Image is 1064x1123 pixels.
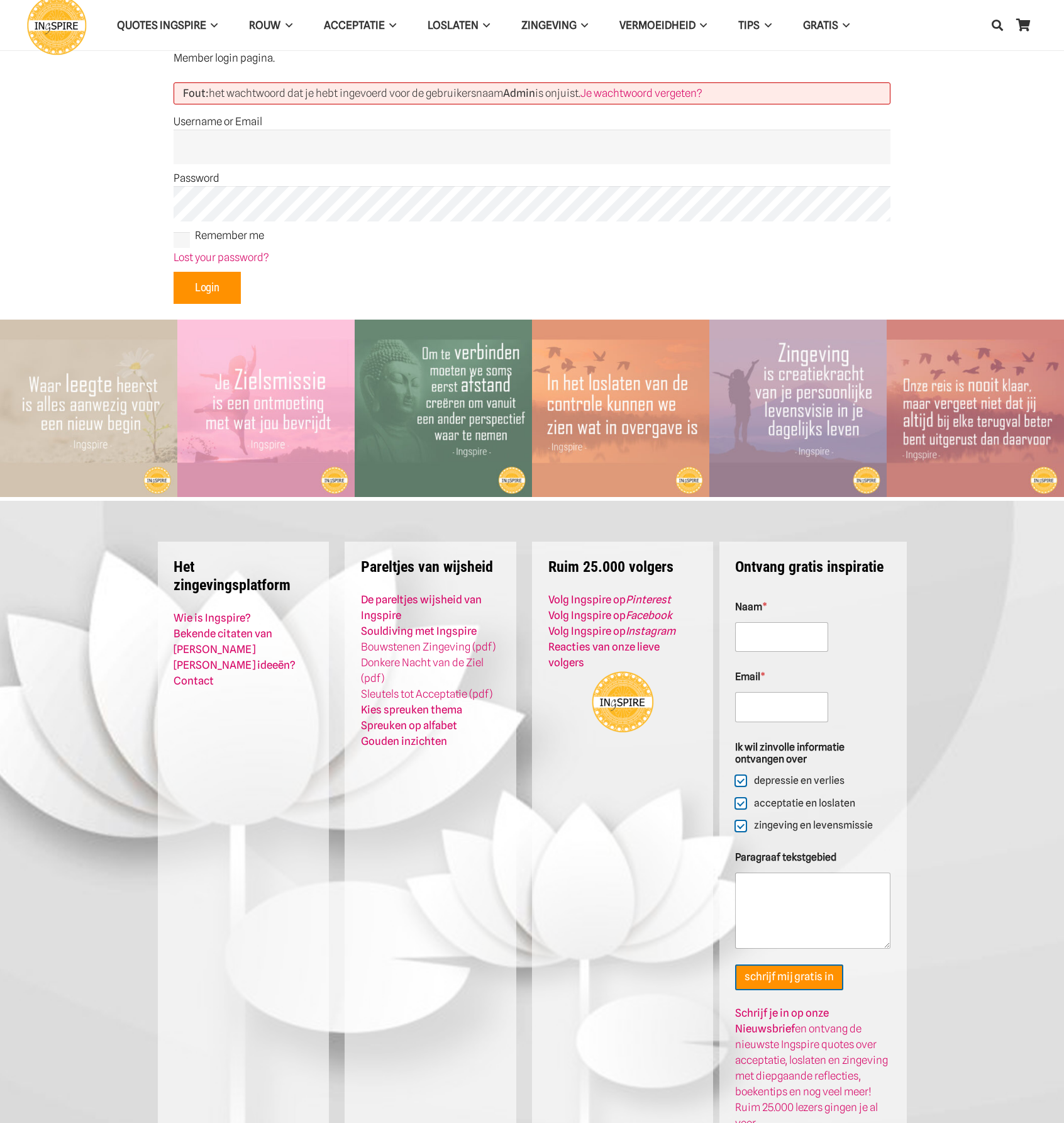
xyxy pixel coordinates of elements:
img: Quote over Verbinding - Om te verbinden moeten we afstand creëren om vanuit een ander perspectief... [355,320,532,497]
label: acceptatie en loslaten [746,797,855,810]
a: VERMOEIDHEIDVERMOEIDHEID Menu [604,9,723,42]
a: ZingevingZingeving Menu [506,9,604,42]
a: Lost your password? [174,251,269,264]
strong: Pareltjes van wijsheid [361,558,493,576]
strong: Ontvang gratis inspiratie [735,558,884,576]
label: Naam [735,601,890,613]
a: [PERSON_NAME] ideeën? [174,659,296,671]
span: Zingeving Menu [577,9,588,41]
a: Volg Ingspire opFacebook [548,609,672,622]
strong: Fout: [183,87,209,99]
span: Acceptatie [324,19,385,31]
a: Wie is Ingspire? [174,612,251,624]
a: Bouwstenen Zingeving (pdf) [361,640,496,653]
a: Zingeving is creatiekracht van je persoonlijke levensvisie in je dagelijks leven – citaat van Ing... [709,321,887,333]
img: Zingeving is ceatiekracht van je persoonlijke levensvisie in je dagelijks leven - citaat van Inge... [709,320,887,497]
strong: Admin [503,87,535,99]
label: Remember me [174,228,890,243]
span: VERMOEIDHEID [619,19,695,31]
span: GRATIS Menu [838,9,850,41]
a: Bekende citaten van [PERSON_NAME] [174,627,272,656]
a: Sleutels tot Acceptatie (pdf) [361,688,492,700]
a: Donkere Nacht van de Ziel (pdf) [361,656,484,684]
strong: Het zingevingsplatform [174,558,291,594]
span: GRATIS [803,19,838,31]
a: Je zielsmissie is een ontmoeting met wat jou bevrijdt © [177,321,355,333]
a: AcceptatieAcceptatie Menu [308,9,412,42]
label: zingeving en levensmissie [746,819,873,832]
span: QUOTES INGSPIRE Menu [206,9,218,41]
a: In het loslaten van de controle kunnen we zien wat in overgave is – citaat van Ingspire [532,321,709,333]
label: Paragraaf tekstgebied [735,851,890,863]
a: Zoeken [985,9,1010,41]
em: Facebook [626,609,672,622]
a: Je wachtwoord vergeten? [580,87,702,99]
label: Password [174,170,890,186]
span: Zingeving [521,19,577,31]
label: Username or Email [174,114,890,130]
input: Login [174,272,241,304]
label: Email [735,671,890,683]
p: Member login pagina. [174,50,890,66]
span: Acceptatie Menu [385,9,396,41]
span: Loslaten Menu [479,9,490,41]
button: schrijf mij gratis in [735,964,843,990]
span: TIPS Menu [760,9,771,41]
strong: Volg Ingspire op [548,593,671,606]
span: TIPS [738,19,760,31]
span: VERMOEIDHEID Menu [695,9,707,41]
a: Kies spreuken thema [361,703,462,716]
a: Volg Ingspire opPinterest [548,593,671,606]
a: Gouden inzichten [361,735,447,747]
a: De pareltjes wijsheid van Ingspire [361,593,482,622]
strong: Ruim 25.000 volgers [548,558,673,576]
a: TIPSTIPS Menu [723,9,787,42]
em: Pinterest [626,593,671,606]
span: ROUW Menu [280,9,292,41]
a: Om te verbinden moeten we soms eerst afstand creëren – Citaat van Ingspire [355,321,532,333]
strong: Volg Ingspire op [548,625,675,637]
a: Contact [174,674,214,687]
strong: Schrijf je in op onze Nieuwsbrief [735,1007,829,1035]
a: GRATISGRATIS Menu [787,9,865,42]
label: depressie en verlies [746,774,845,788]
span: Loslaten [428,19,479,31]
a: Reacties van onze lieve volgers [548,640,660,669]
img: Zinvolle Ingspire Quote over terugval met levenswijsheid voor meer vertrouwen en moed die helpt b... [887,320,1064,497]
a: Volg Ingspire opInstagram [548,625,675,637]
span: het wachtwoord dat je hebt ingevoerd voor de gebruikersnaam is onjuist. [177,81,709,106]
img: Ingspire.nl - het zingevingsplatform! [591,671,654,733]
a: Spreuken op alfabet [361,719,457,732]
a: Wat je bij Terugval niet mag vergeten [887,321,1064,333]
span: QUOTES INGSPIRE [117,19,206,31]
img: Spreuk over controle loslaten om te accepteren wat is - citaat van Ingspire [532,320,709,497]
em: Instagram [626,625,675,637]
legend: Ik wil zinvolle informatie ontvangen over [735,741,890,765]
a: QUOTES INGSPIREQUOTES INGSPIRE Menu [101,9,233,42]
span: ROUW [249,19,280,31]
a: Souldiving met Ingspire [361,625,477,637]
a: LoslatenLoslaten Menu [412,9,506,42]
a: ROUWROUW Menu [233,9,308,42]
